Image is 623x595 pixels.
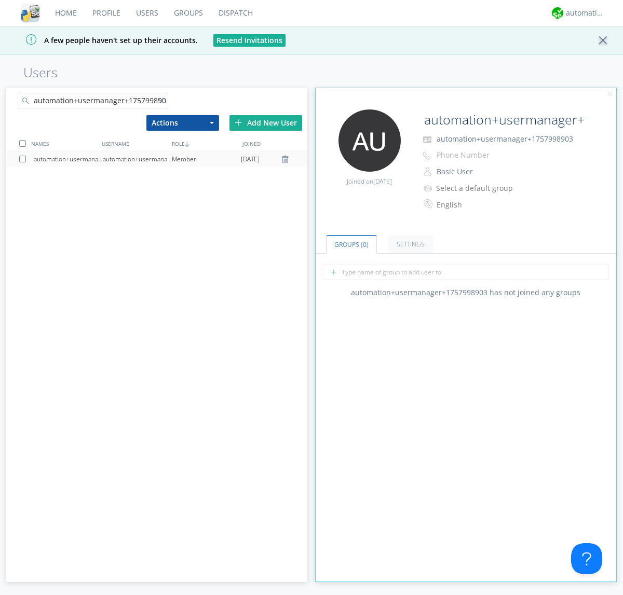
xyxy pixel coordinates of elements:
[103,151,172,167] div: automation+usermanager+1757998903
[99,136,169,151] div: USERNAME
[213,34,286,47] button: Resend Invitations
[240,136,310,151] div: JOINED
[172,151,241,167] div: Member
[169,136,239,151] div: ROLE
[433,164,537,179] button: Basic User
[424,181,434,195] img: icon-alert-users-thin-outline.svg
[6,151,307,167] a: automation+usermanager+1757998903automation+usermanager+1757998903Member[DATE]
[21,4,39,22] img: cddb5a64eb264b2086981ab96f4c1ba7
[606,91,614,98] img: cancel.svg
[552,7,563,19] img: d2d01cd9b4174d08988066c6d424eccd
[323,264,609,280] input: Type name of group to add user to
[437,134,573,144] span: automation+usermanager+1757998903
[436,183,523,193] div: Select a default group
[424,168,431,176] img: person-outline.svg
[235,119,242,126] img: plus.svg
[424,198,434,210] img: In groups with Translation enabled, this user's messages will be automatically translated to and ...
[566,8,605,18] div: automation+atlas
[8,35,198,45] span: A few people haven't set up their accounts.
[571,543,602,574] iframe: Toggle Customer Support
[423,151,431,160] img: phone-outline.svg
[420,109,588,130] input: Name
[373,177,392,186] span: [DATE]
[146,115,219,131] button: Actions
[437,200,523,210] div: English
[326,235,377,254] a: Groups (0)
[229,115,302,131] div: Add New User
[18,93,168,108] input: Search users
[29,136,99,151] div: NAMES
[338,109,401,172] img: 373638.png
[347,177,392,186] span: Joined on
[241,151,260,167] span: [DATE]
[388,235,433,253] a: Settings
[34,151,103,167] div: automation+usermanager+1757998903
[316,287,617,298] div: automation+usermanager+1757998903 has not joined any groups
